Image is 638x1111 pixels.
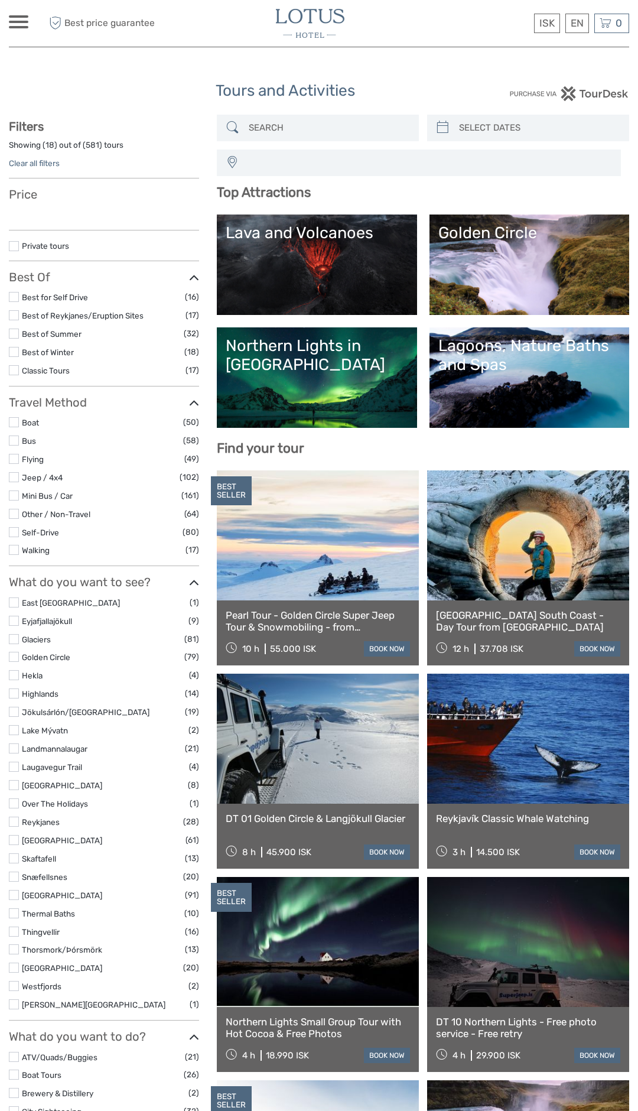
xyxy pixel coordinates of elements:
a: Boat [22,418,39,427]
b: Find your tour [217,440,304,456]
a: East [GEOGRAPHIC_DATA] [22,598,120,608]
div: EN [565,14,589,33]
span: (17) [185,543,199,557]
a: Lake Mývatn [22,726,68,735]
span: 12 h [453,644,469,654]
a: Lagoons, Nature Baths and Spas [438,336,620,419]
div: 45.900 ISK [266,847,311,857]
span: 0 [614,17,624,29]
a: Mini Bus / Car [22,491,73,501]
span: (26) [184,1068,199,1081]
span: (18) [184,345,199,359]
span: (49) [184,452,199,466]
a: Golden Circle [22,652,70,662]
span: 3 h [453,847,466,857]
h3: What do you want to see? [9,575,199,589]
span: (21) [185,1050,199,1064]
div: Lava and Volcanoes [226,223,408,242]
a: [GEOGRAPHIC_DATA] [22,963,102,973]
a: Reykjanes [22,817,60,827]
a: Skaftafell [22,854,56,863]
span: 4 h [453,1050,466,1061]
h3: What do you want to do? [9,1029,199,1044]
a: Best for Self Drive [22,293,88,302]
a: Northern Lights in [GEOGRAPHIC_DATA] [226,336,408,419]
span: (9) [188,614,199,628]
span: (28) [183,815,199,829]
a: Pearl Tour - Golden Circle Super Jeep Tour & Snowmobiling - from [GEOGRAPHIC_DATA] [226,609,410,634]
span: (81) [184,632,199,646]
span: Best price guarantee [46,14,164,33]
span: (1) [190,596,199,609]
a: Bus [22,436,36,446]
a: [PERSON_NAME][GEOGRAPHIC_DATA] [22,1000,165,1009]
span: (13) [185,943,199,956]
label: 18 [45,139,54,151]
img: PurchaseViaTourDesk.png [509,86,629,101]
a: Classic Tours [22,366,70,375]
a: Westfjords [22,982,61,991]
span: (2) [188,723,199,737]
a: ATV/Quads/Buggies [22,1052,97,1062]
div: Lagoons, Nature Baths and Spas [438,336,620,375]
a: Glaciers [22,635,51,644]
a: [GEOGRAPHIC_DATA] [22,891,102,900]
div: BEST SELLER [211,883,252,912]
a: Thorsmork/Þórsmörk [22,945,102,954]
a: book now [364,844,410,860]
a: Eyjafjallajökull [22,616,72,626]
span: (102) [180,470,199,484]
a: book now [574,844,620,860]
a: Lava and Volcanoes [226,223,408,306]
a: Reykjavík Classic Whale Watching [436,813,620,824]
span: (13) [185,852,199,865]
span: (50) [183,415,199,429]
a: Clear all filters [9,158,60,168]
a: book now [574,641,620,657]
a: Self-Drive [22,528,59,537]
span: (2) [188,1086,199,1100]
a: Laugavegur Trail [22,762,82,772]
span: (17) [185,308,199,322]
a: Over The Holidays [22,799,88,808]
span: (80) [183,525,199,539]
span: (4) [189,760,199,774]
a: Snæfellsnes [22,872,67,882]
div: 18.990 ISK [266,1050,309,1061]
div: Golden Circle [438,223,620,242]
span: (1) [190,797,199,810]
div: 29.900 ISK [476,1050,520,1061]
a: Best of Summer [22,329,82,339]
a: [GEOGRAPHIC_DATA] South Coast - Day Tour from [GEOGRAPHIC_DATA] [436,609,620,634]
a: Landmannalaugar [22,744,87,753]
span: 8 h [242,847,256,857]
h3: Best Of [9,270,199,284]
div: Northern Lights in [GEOGRAPHIC_DATA] [226,336,408,375]
a: DT 10 Northern Lights - Free photo service - Free retry [436,1016,620,1040]
a: Other / Non-Travel [22,509,90,519]
a: DT 01 Golden Circle & Langjökull Glacier [226,813,410,824]
a: Highlands [22,689,58,699]
a: book now [574,1048,620,1063]
a: Golden Circle [438,223,620,306]
a: [GEOGRAPHIC_DATA] [22,781,102,790]
span: (1) [190,998,199,1011]
b: Top Attractions [217,184,311,200]
span: (10) [184,907,199,920]
span: (79) [184,650,199,664]
span: (2) [188,979,199,993]
div: BEST SELLER [211,476,252,506]
a: Northern Lights Small Group Tour with Hot Cocoa & Free Photos [226,1016,410,1040]
a: Thingvellir [22,927,60,937]
img: 3065-b7107863-13b3-4aeb-8608-4df0d373a5c0_logo_small.jpg [276,9,344,38]
a: Private tours [22,241,69,251]
a: book now [364,641,410,657]
h3: Travel Method [9,395,199,410]
span: (20) [183,870,199,883]
h1: Tours and Activities [216,82,422,100]
a: Hekla [22,671,43,680]
a: Jökulsárlón/[GEOGRAPHIC_DATA] [22,707,149,717]
span: (17) [185,363,199,377]
div: 37.708 ISK [480,644,523,654]
span: (19) [185,705,199,719]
